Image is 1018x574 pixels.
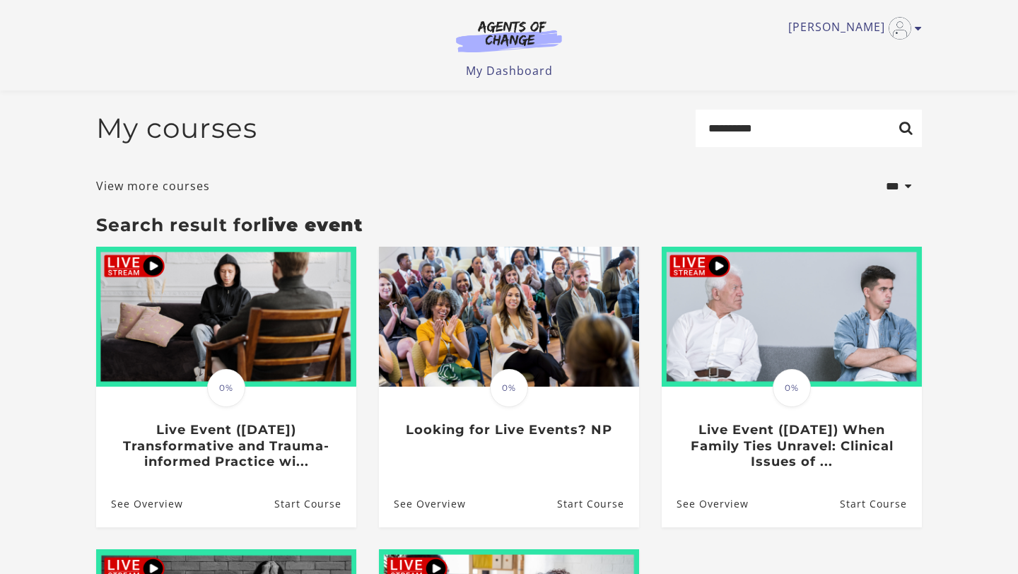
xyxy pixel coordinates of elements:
h3: Looking for Live Events? NP [394,422,624,438]
span: 0% [207,369,245,407]
span: 0% [490,369,528,407]
h2: My courses [96,112,257,145]
a: Live Event (10/4/25) Transformative and Trauma-informed Practice wi...: See Overview [96,481,183,527]
a: View more courses [96,177,210,194]
a: Live Event (11/14/25) When Family Ties Unravel: Clinical Issues of ...: Resume Course [840,481,922,527]
a: Live Event (11/14/25) When Family Ties Unravel: Clinical Issues of ...: See Overview [662,481,749,527]
h3: Live Event ([DATE]) Transformative and Trauma-informed Practice wi... [111,422,341,470]
a: Looking for Live Events? NP: See Overview [379,481,466,527]
span: 0% [773,369,811,407]
h3: Live Event ([DATE]) When Family Ties Unravel: Clinical Issues of ... [677,422,906,470]
h3: Search result for [96,214,922,235]
a: Toggle menu [788,17,915,40]
a: Looking for Live Events? NP: Resume Course [557,481,639,527]
img: Agents of Change Logo [441,20,577,52]
strong: live event [262,214,363,235]
a: My Dashboard [466,63,553,78]
a: Live Event (10/4/25) Transformative and Trauma-informed Practice wi...: Resume Course [274,481,356,527]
